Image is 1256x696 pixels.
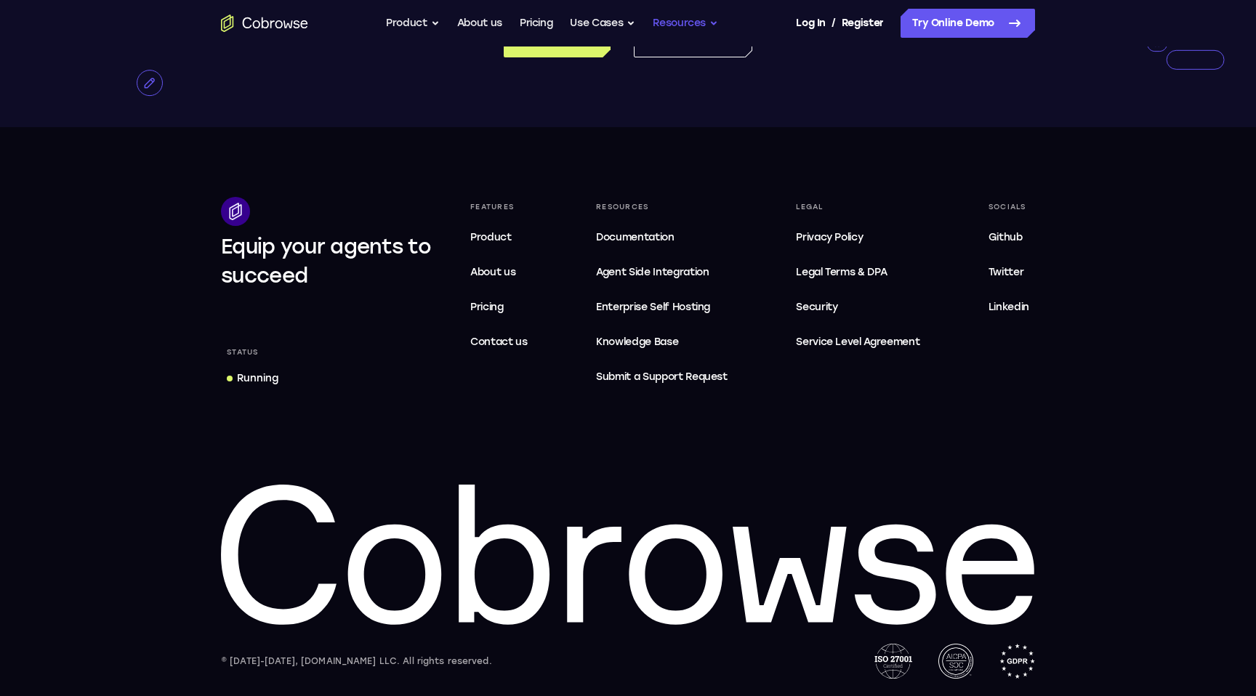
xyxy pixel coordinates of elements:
span: Twitter [989,266,1024,278]
span: Equip your agents to succeed [221,234,431,288]
div: Running [237,371,278,386]
div: Features [464,197,534,217]
a: Try Online Demo [901,9,1035,38]
a: Knowledge Base [590,328,733,357]
a: Register [842,9,884,38]
span: About us [470,266,515,278]
a: Privacy Policy [790,223,925,252]
span: Documentation [596,231,674,243]
a: Security [790,293,925,322]
div: Legal [790,197,925,217]
a: Documentation [590,223,733,252]
a: Enterprise Self Hosting [590,293,733,322]
a: Go to the home page [221,15,308,32]
img: AICPA SOC [938,644,973,679]
a: Running [221,365,284,392]
span: Security [796,301,837,313]
a: Github [983,223,1035,252]
a: Agent Side Integration [590,258,733,287]
span: Submit a Support Request [596,368,728,386]
span: Service Level Agreement [796,333,919,351]
a: Twitter [983,258,1035,287]
span: Enterprise Self Hosting [596,299,728,316]
a: Linkedin [983,293,1035,322]
a: Product [464,223,534,252]
img: ISO [874,644,912,679]
span: Privacy Policy [796,231,863,243]
span: Contact us [470,336,528,348]
a: Pricing [520,9,553,38]
span: Knowledge Base [596,336,678,348]
div: Socials [983,197,1035,217]
span: / [832,15,836,32]
button: Resources [653,9,718,38]
a: Submit a Support Request [590,363,733,392]
span: Legal Terms & DPA [796,266,887,278]
div: Status [221,342,265,363]
a: About us [464,258,534,287]
span: Agent Side Integration [596,264,728,281]
span: Linkedin [989,301,1029,313]
div: © [DATE]-[DATE], [DOMAIN_NAME] LLC. All rights reserved. [221,654,492,668]
div: Resources [590,197,733,217]
a: Contact us [464,328,534,357]
a: About us [457,9,502,38]
a: Log In [796,9,825,38]
button: Use Cases [570,9,635,38]
button: Product [386,9,440,38]
a: Legal Terms & DPA [790,258,925,287]
span: Product [470,231,512,243]
span: Pricing [470,301,504,313]
a: Service Level Agreement [790,328,925,357]
a: Pricing [464,293,534,322]
span: Github [989,231,1023,243]
img: GDPR [999,644,1035,679]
